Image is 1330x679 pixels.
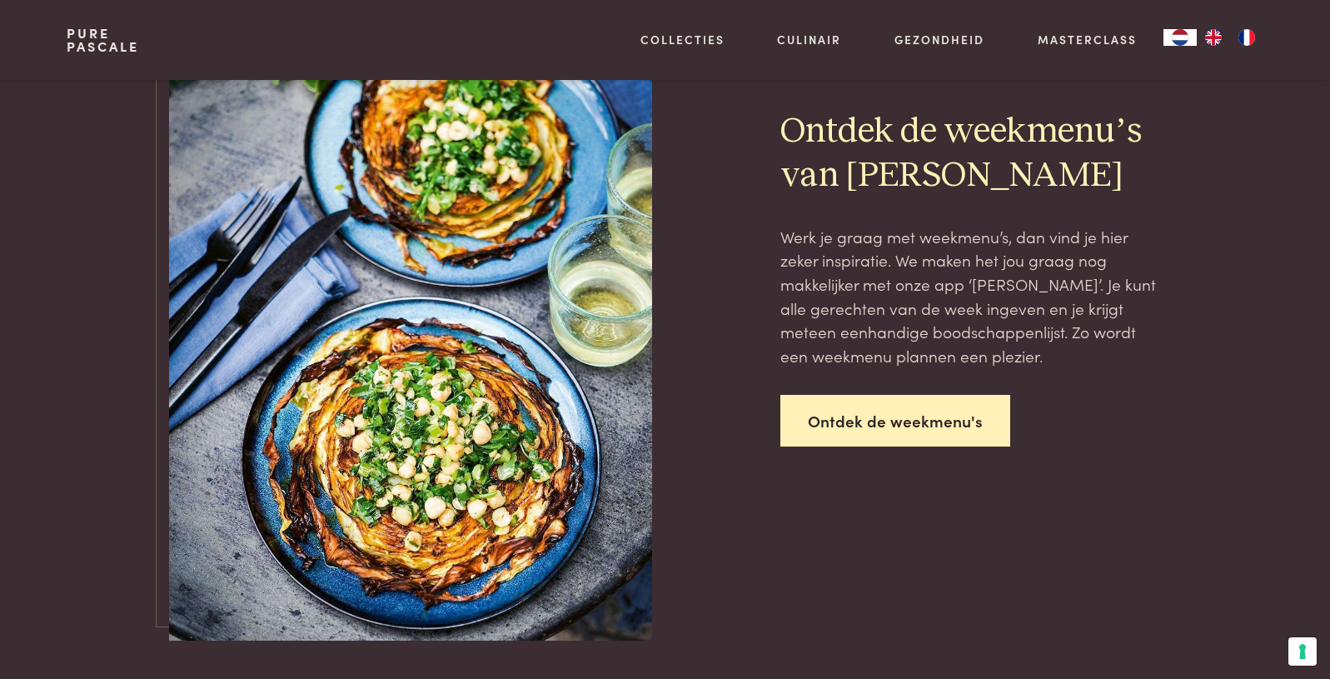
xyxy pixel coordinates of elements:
[1163,29,1263,46] aside: Language selected: Nederlands
[780,395,1010,447] a: Ontdek de weekmenu's
[640,31,725,48] a: Collecties
[780,110,1162,198] h2: Ontdek de weekmenu’s van [PERSON_NAME]
[894,31,984,48] a: Gezondheid
[67,27,139,53] a: PurePascale
[1230,29,1263,46] a: FR
[1163,29,1197,46] div: Language
[780,225,1162,368] p: Werk je graag met weekmenu’s, dan vind je hier zeker inspiratie. We maken het jou graag nog makke...
[1163,29,1197,46] a: NL
[1038,31,1137,48] a: Masterclass
[1288,637,1317,666] button: Uw voorkeuren voor toestemming voor trackingtechnologieën
[1197,29,1263,46] ul: Language list
[1197,29,1230,46] a: EN
[777,31,841,48] a: Culinair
